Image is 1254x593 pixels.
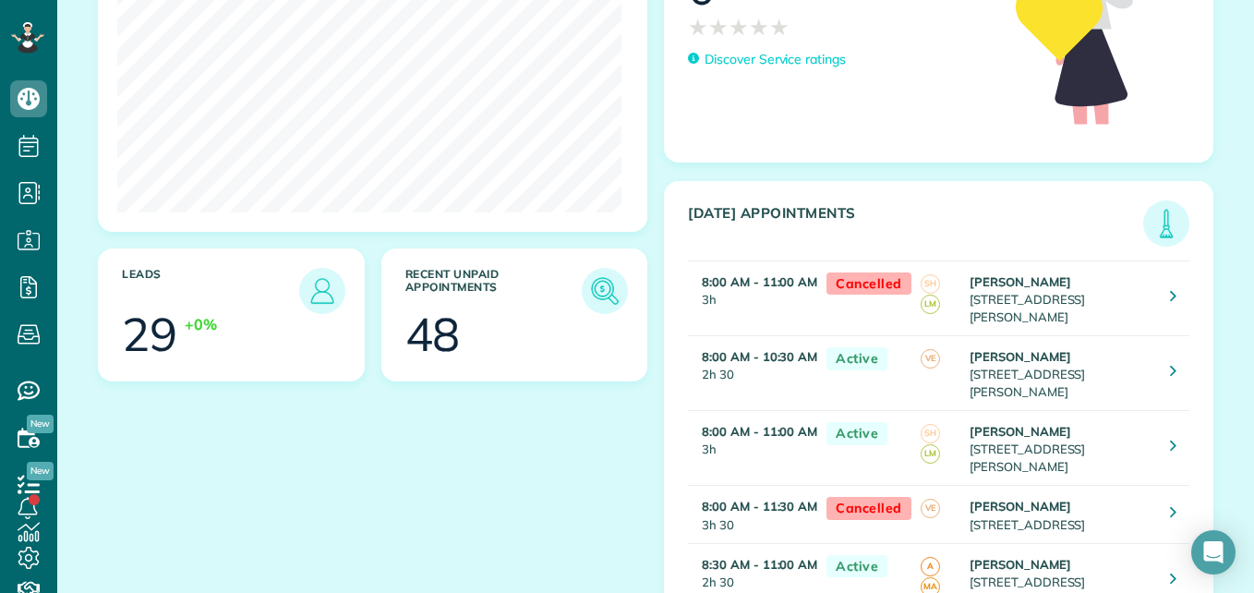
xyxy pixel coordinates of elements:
[688,50,846,69] a: Discover Service ratings
[405,311,461,357] div: 48
[965,486,1156,543] td: [STREET_ADDRESS]
[921,424,940,443] span: SH
[702,424,817,439] strong: 8:00 AM - 11:00 AM
[1191,530,1236,575] div: Open Intercom Messenger
[921,557,940,576] span: A
[122,268,299,314] h3: Leads
[826,272,911,296] span: Cancelled
[688,486,817,543] td: 3h 30
[586,272,623,309] img: icon_unpaid_appointments-47b8ce3997adf2238b356f14209ab4cced10bd1f174958f3ca8f1d0dd7fffeee.png
[122,311,177,357] div: 29
[826,555,887,578] span: Active
[970,274,1071,289] strong: [PERSON_NAME]
[826,422,887,445] span: Active
[688,205,1143,247] h3: [DATE] Appointments
[27,462,54,480] span: New
[970,499,1071,514] strong: [PERSON_NAME]
[702,349,817,364] strong: 8:00 AM - 10:30 AM
[921,274,940,294] span: SH
[688,411,817,486] td: 3h
[921,444,940,464] span: LM
[185,314,217,335] div: +0%
[702,557,817,572] strong: 8:30 AM - 11:00 AM
[702,274,817,289] strong: 8:00 AM - 11:00 AM
[304,272,341,309] img: icon_leads-1bed01f49abd5b7fead27621c3d59655bb73ed531f8eeb49469d10e621d6b896.png
[970,349,1071,364] strong: [PERSON_NAME]
[688,260,817,335] td: 3h
[405,268,583,314] h3: Recent unpaid appointments
[965,260,1156,335] td: [STREET_ADDRESS][PERSON_NAME]
[769,11,790,43] span: ★
[708,11,729,43] span: ★
[970,424,1071,439] strong: [PERSON_NAME]
[729,11,749,43] span: ★
[1148,205,1185,242] img: icon_todays_appointments-901f7ab196bb0bea1936b74009e4eb5ffbc2d2711fa7634e0d609ed5ef32b18b.png
[965,336,1156,411] td: [STREET_ADDRESS][PERSON_NAME]
[965,411,1156,486] td: [STREET_ADDRESS][PERSON_NAME]
[921,295,940,314] span: LM
[970,557,1071,572] strong: [PERSON_NAME]
[688,11,708,43] span: ★
[749,11,769,43] span: ★
[705,50,846,69] p: Discover Service ratings
[27,415,54,433] span: New
[921,349,940,369] span: VE
[921,499,940,518] span: VE
[826,347,887,370] span: Active
[688,336,817,411] td: 2h 30
[826,497,911,520] span: Cancelled
[702,499,817,514] strong: 8:00 AM - 11:30 AM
